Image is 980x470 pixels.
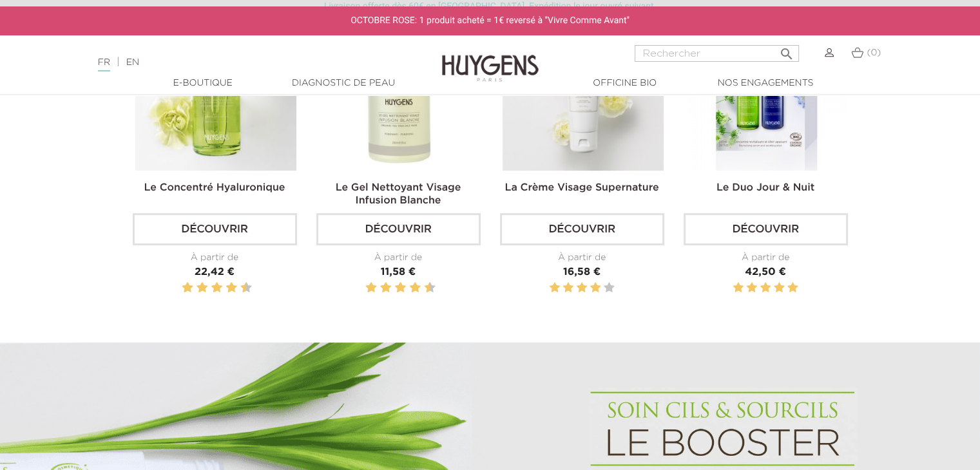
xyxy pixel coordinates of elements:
[279,77,408,90] a: Diagnostic de peau
[179,280,181,296] label: 1
[778,42,794,58] i: 
[224,280,226,296] label: 7
[684,213,848,245] a: Découvrir
[243,280,249,296] label: 10
[550,280,560,296] label: 1
[716,183,814,193] a: Le Duo Jour & Nuit
[684,251,848,265] div: À partir de
[500,213,664,245] a: Découvrir
[126,58,139,67] a: EN
[701,77,830,90] a: Nos engagements
[336,183,461,206] a: Le Gel Nettoyant Visage Infusion Blanche
[363,280,365,296] label: 1
[368,280,374,296] label: 2
[91,55,399,70] div: |
[563,267,600,277] span: 16,58 €
[635,45,799,62] input: Rechercher
[214,280,220,296] label: 6
[144,183,285,193] a: Le Concentré Hyaluronique
[195,267,235,277] span: 22,42 €
[378,280,380,296] label: 3
[238,280,240,296] label: 9
[442,34,539,84] img: Huygens
[228,280,235,296] label: 8
[577,280,587,296] label: 3
[133,213,297,245] a: Découvrir
[98,58,110,71] a: FR
[604,280,614,296] label: 5
[194,280,196,296] label: 3
[774,280,784,296] label: 4
[590,280,600,296] label: 4
[184,280,191,296] label: 2
[139,77,267,90] a: E-Boutique
[381,267,416,277] span: 11,58 €
[412,280,418,296] label: 8
[398,280,404,296] label: 6
[500,251,664,265] div: À partir de
[787,280,798,296] label: 5
[392,280,394,296] label: 5
[199,280,206,296] label: 4
[774,41,798,59] button: 
[422,280,424,296] label: 9
[316,213,481,245] a: Découvrir
[383,280,389,296] label: 4
[133,251,297,265] div: À partir de
[504,183,658,193] a: La Crème Visage Supernature
[867,48,881,57] span: (0)
[733,280,744,296] label: 1
[745,267,786,277] span: 42,50 €
[427,280,433,296] label: 10
[316,251,481,265] div: À partir de
[563,280,573,296] label: 2
[209,280,211,296] label: 5
[561,77,689,90] a: Officine Bio
[760,280,771,296] label: 3
[407,280,409,296] label: 7
[747,280,757,296] label: 2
